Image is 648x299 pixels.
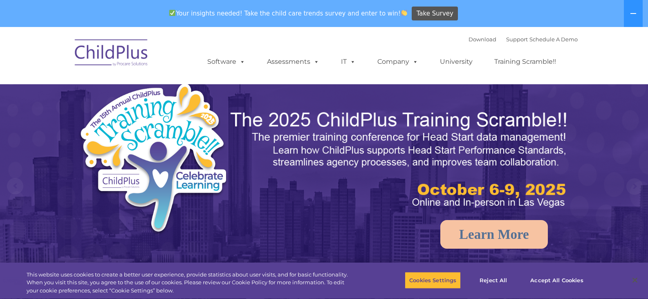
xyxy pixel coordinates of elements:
a: IT [333,54,364,70]
button: Close [626,271,644,289]
span: Take Survey [417,7,453,21]
button: Accept All Cookies [526,272,587,289]
font: | [469,36,578,43]
div: This website uses cookies to create a better user experience, provide statistics about user visit... [27,271,357,295]
button: Cookies Settings [405,272,461,289]
a: Learn More [440,220,548,249]
button: Reject All [468,272,519,289]
a: Assessments [259,54,327,70]
a: Training Scramble!! [486,54,564,70]
span: Phone number [114,88,148,94]
a: University [432,54,481,70]
img: ChildPlus by Procare Solutions [71,34,152,74]
a: Company [369,54,426,70]
span: Last name [114,54,139,60]
a: Schedule A Demo [529,36,578,43]
a: Take Survey [412,7,458,21]
a: Download [469,36,496,43]
a: Software [199,54,253,70]
img: 👏 [401,10,407,16]
img: ✅ [169,10,175,16]
span: Your insights needed! Take the child care trends survey and enter to win! [166,5,411,21]
a: Support [506,36,528,43]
